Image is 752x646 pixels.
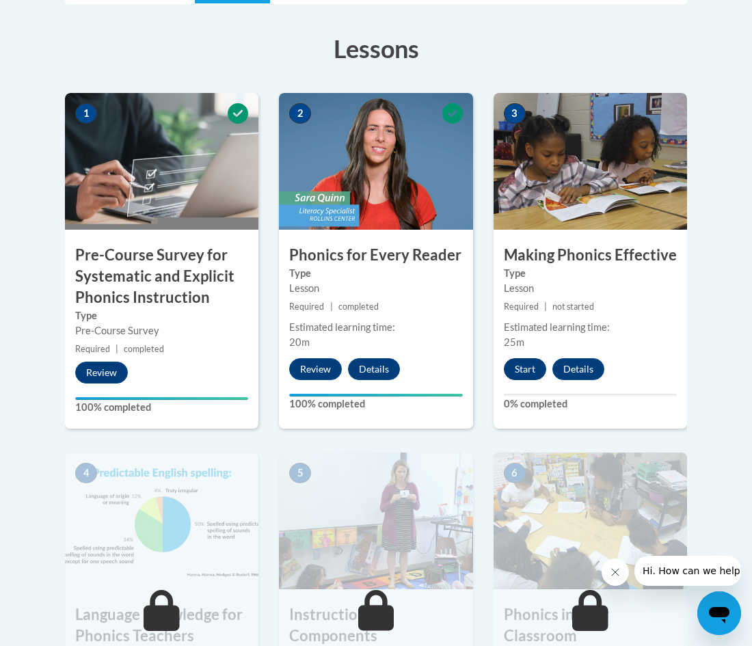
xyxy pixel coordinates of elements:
label: Type [289,266,462,281]
span: Required [289,301,324,312]
label: 100% completed [75,400,248,415]
label: Type [75,308,248,323]
img: Course Image [65,93,258,230]
span: 6 [504,463,526,483]
div: Estimated learning time: [504,320,677,335]
button: Review [75,362,128,383]
span: 20m [289,336,310,348]
label: 0% completed [504,396,677,412]
span: completed [338,301,379,312]
button: Review [289,358,342,380]
img: Course Image [494,453,687,589]
div: Your progress [75,397,248,400]
span: Required [504,301,539,312]
span: Required [75,344,110,354]
span: 3 [504,103,526,124]
iframe: Close message [602,558,629,586]
div: Estimated learning time: [289,320,462,335]
button: Start [504,358,546,380]
button: Details [348,358,400,380]
button: Details [552,358,604,380]
h3: Lessons [65,31,687,66]
span: | [116,344,118,354]
label: Type [504,266,677,281]
span: Hi. How can we help? [8,10,111,21]
div: Lesson [289,281,462,296]
label: 100% completed [289,396,462,412]
span: | [544,301,547,312]
span: 2 [289,103,311,124]
iframe: Message from company [634,556,741,586]
div: Your progress [289,394,462,396]
img: Course Image [65,453,258,589]
span: | [330,301,333,312]
span: 5 [289,463,311,483]
iframe: Button to launch messaging window [697,591,741,635]
div: Pre-Course Survey [75,323,248,338]
span: 25m [504,336,524,348]
span: completed [124,344,164,354]
span: not started [552,301,594,312]
span: 1 [75,103,97,124]
img: Course Image [279,453,472,589]
div: Lesson [504,281,677,296]
h3: Making Phonics Effective [494,245,687,266]
span: 4 [75,463,97,483]
img: Course Image [279,93,472,230]
h3: Pre-Course Survey for Systematic and Explicit Phonics Instruction [65,245,258,308]
h3: Phonics for Every Reader [279,245,472,266]
img: Course Image [494,93,687,230]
